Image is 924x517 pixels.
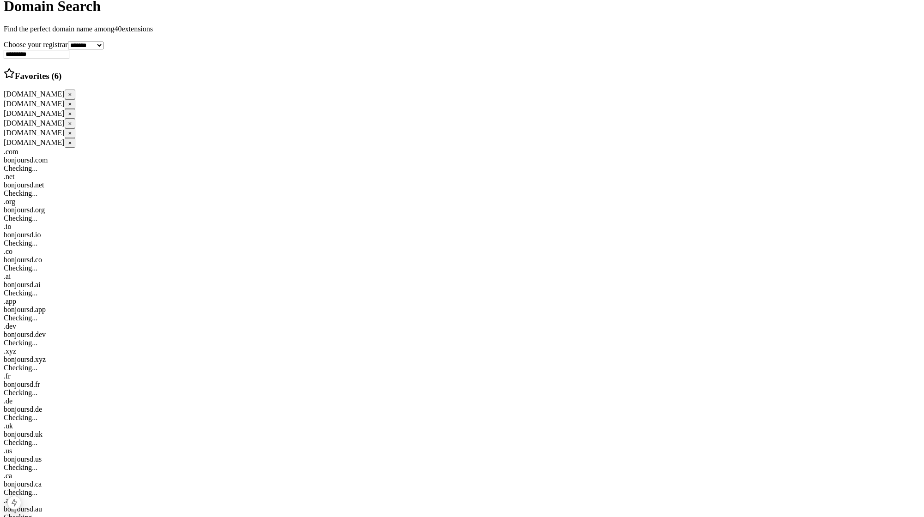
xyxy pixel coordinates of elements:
[4,430,920,439] div: bonjoursd . uk
[4,222,920,231] div: . io
[4,198,920,206] div: . org
[4,156,920,164] div: bonjoursd . com
[4,397,920,405] div: . de
[4,405,920,414] div: bonjoursd . de
[4,206,920,214] div: bonjoursd . org
[4,138,65,146] span: [DOMAIN_NAME]
[4,129,65,137] span: [DOMAIN_NAME]
[65,138,76,148] button: Remove bonjour.net from favorites
[4,505,920,513] div: bonjoursd . au
[4,189,920,198] div: Checking...
[4,364,920,372] div: Checking...
[4,488,920,497] div: Checking...
[4,164,920,173] div: Checking...
[4,380,920,389] div: bonjoursd . fr
[65,109,76,119] button: Remove bonjour.org from favorites
[4,347,920,355] div: . xyz
[4,389,920,397] div: Checking...
[4,231,920,239] div: bonjoursd . io
[4,119,65,127] span: [DOMAIN_NAME]
[4,239,920,247] div: Checking...
[4,247,920,256] div: . co
[4,173,920,181] div: . net
[4,272,920,281] div: . ai
[4,68,920,81] h3: Favorites ( 6 )
[4,455,920,463] div: bonjoursd . us
[4,314,920,322] div: Checking...
[4,41,68,48] label: Choose your registrar
[4,422,920,430] div: . uk
[4,181,920,189] div: bonjoursd . net
[65,128,76,138] button: Remove coucou.net from favorites
[4,256,920,264] div: bonjoursd . co
[4,414,920,422] div: Checking...
[4,281,920,289] div: bonjoursd . ai
[4,100,65,108] span: [DOMAIN_NAME]
[4,90,65,98] span: [DOMAIN_NAME]
[4,355,920,364] div: bonjoursd . xyz
[4,480,920,488] div: bonjoursd . ca
[4,463,920,472] div: Checking...
[4,289,920,297] div: Checking...
[4,472,920,480] div: . ca
[4,439,920,447] div: Checking...
[4,109,65,117] span: [DOMAIN_NAME]
[4,447,920,455] div: . us
[4,372,920,380] div: . fr
[4,339,920,347] div: Checking...
[4,214,920,222] div: Checking...
[4,306,920,314] div: bonjoursd . app
[4,497,920,505] div: . au
[4,264,920,272] div: Checking...
[65,119,76,128] button: Remove bonjour.io from favorites
[4,25,920,33] p: Find the perfect domain name among 40 extensions
[4,322,920,331] div: . dev
[65,90,76,99] button: Remove bonjour.co from favorites
[4,297,920,306] div: . app
[4,148,920,156] div: . com
[4,331,920,339] div: bonjoursd . dev
[65,99,76,109] button: Remove bonjour.de from favorites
